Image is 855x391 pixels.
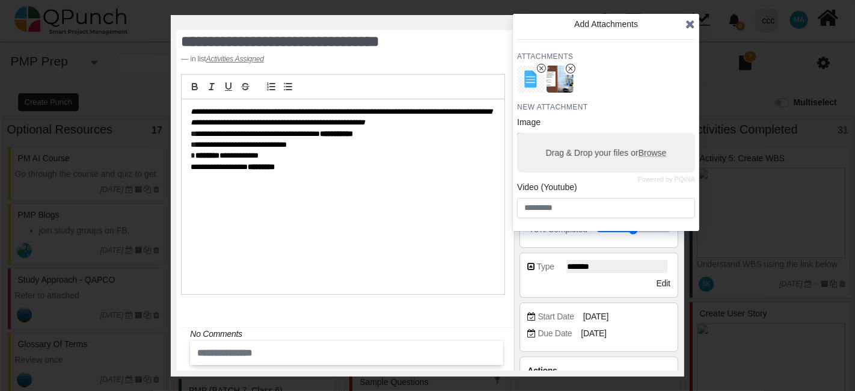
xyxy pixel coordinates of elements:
[542,143,671,164] label: Drag & Drop your files or
[537,64,547,73] svg: x circle
[517,66,544,93] div: Arnaud Activity1 PMP.txt
[536,260,554,273] div: Type
[574,19,638,29] span: Add Attachments
[657,279,670,288] span: Edit
[583,310,608,323] span: [DATE]
[538,310,574,323] div: Start Date
[638,177,695,182] a: Powered by PQINA
[527,366,557,375] span: Actions
[547,66,574,93] div: image.png
[538,327,572,340] div: Due Date
[566,64,575,73] svg: x circle
[190,329,242,339] i: No Comments
[206,55,263,63] u: Activities Assigned
[639,148,667,158] span: Browse
[517,52,695,61] h4: Attachments
[547,66,574,93] img: avatar
[517,116,541,129] label: Image
[181,54,448,64] footer: in list
[517,181,577,194] label: Video (Youtube)
[517,66,544,93] img: avatar
[581,327,606,340] span: [DATE]
[206,55,263,63] cite: Source Title
[517,102,695,112] h4: New Attachment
